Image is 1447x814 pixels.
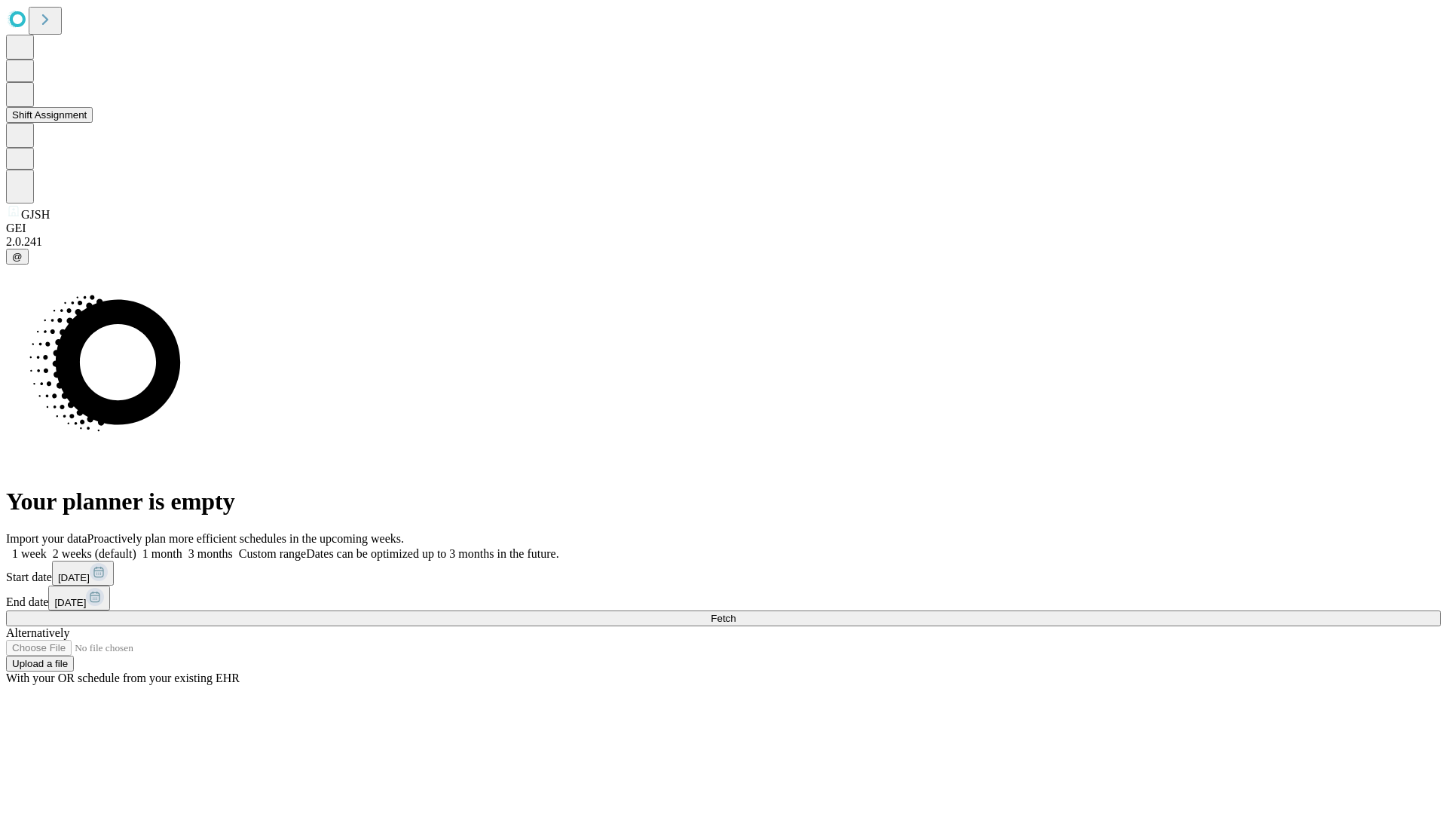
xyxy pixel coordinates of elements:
[6,586,1441,610] div: End date
[6,656,74,672] button: Upload a file
[142,547,182,560] span: 1 month
[58,572,90,583] span: [DATE]
[6,610,1441,626] button: Fetch
[53,547,136,560] span: 2 weeks (default)
[239,547,306,560] span: Custom range
[12,547,47,560] span: 1 week
[6,672,240,684] span: With your OR schedule from your existing EHR
[52,561,114,586] button: [DATE]
[87,532,404,545] span: Proactively plan more efficient schedules in the upcoming weeks.
[6,235,1441,249] div: 2.0.241
[21,208,50,221] span: GJSH
[54,597,86,608] span: [DATE]
[6,107,93,123] button: Shift Assignment
[6,222,1441,235] div: GEI
[6,626,69,639] span: Alternatively
[306,547,558,560] span: Dates can be optimized up to 3 months in the future.
[48,586,110,610] button: [DATE]
[6,532,87,545] span: Import your data
[6,561,1441,586] div: Start date
[711,613,736,624] span: Fetch
[6,249,29,265] button: @
[188,547,233,560] span: 3 months
[6,488,1441,516] h1: Your planner is empty
[12,251,23,262] span: @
